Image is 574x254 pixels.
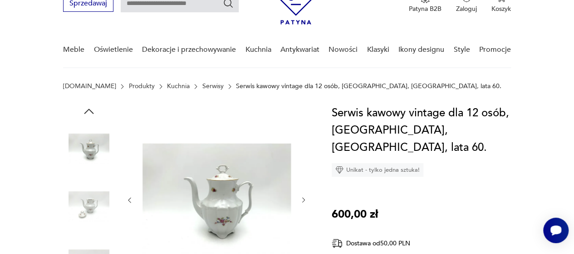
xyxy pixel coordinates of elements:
a: Kuchnia [245,32,271,67]
p: Patyna B2B [409,5,442,13]
a: Oświetlenie [94,32,133,67]
img: Ikona diamentu [335,166,343,174]
iframe: Smartsupp widget button [543,218,569,243]
p: Koszyk [491,5,511,13]
div: Dostawa od 50,00 PLN [332,238,441,249]
p: Zaloguj [456,5,477,13]
a: Meble [63,32,84,67]
img: Zdjęcie produktu Serwis kawowy vintage dla 12 osób, Wałbrzych, Polska, lata 60. [63,181,115,233]
div: Unikat - tylko jedna sztuka! [332,163,423,177]
a: Produkty [129,83,155,90]
a: Serwisy [202,83,224,90]
img: Zdjęcie produktu Serwis kawowy vintage dla 12 osób, Wałbrzych, Polska, lata 60. [63,123,115,174]
a: [DOMAIN_NAME] [63,83,116,90]
p: Serwis kawowy vintage dla 12 osób, [GEOGRAPHIC_DATA], [GEOGRAPHIC_DATA], lata 60. [236,83,501,90]
a: Sprzedawaj [63,1,113,7]
a: Klasyki [367,32,389,67]
a: Antykwariat [280,32,319,67]
p: 600,00 zł [332,206,378,223]
a: Promocje [479,32,511,67]
img: Ikona dostawy [332,238,343,249]
a: Dekoracje i przechowywanie [142,32,236,67]
h1: Serwis kawowy vintage dla 12 osób, [GEOGRAPHIC_DATA], [GEOGRAPHIC_DATA], lata 60. [332,105,511,156]
a: Kuchnia [167,83,190,90]
a: Ikony designu [398,32,444,67]
a: Style [453,32,470,67]
a: Nowości [329,32,358,67]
